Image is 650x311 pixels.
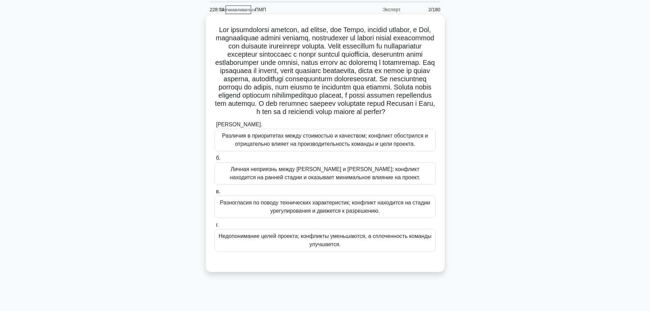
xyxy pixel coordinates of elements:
[382,7,401,12] font: Эксперт
[428,7,440,12] font: 2/180
[216,222,219,228] font: г.
[220,200,430,214] font: Разногласия по поводу технических характеристик; конфликт находится на стадии урегулирования и дв...
[215,26,435,115] font: Lor ipsumdolorsi ametcon, ad elitse, doe Tempo, incidid utlabor, e Dol, magnaaliquae admini venia...
[218,233,431,247] font: Недопонимание целей проекта; конфликты уменьшаются, а сплоченность команды улучшается.
[216,188,220,194] font: в.
[230,166,420,180] font: Личная неприязнь между [PERSON_NAME] и [PERSON_NAME]; конфликт находится на ранней стадии и оказы...
[216,155,221,161] font: б.
[220,8,257,12] font: Останавливаться
[255,7,266,12] font: ПМП
[226,5,251,14] a: Останавливаться
[216,122,262,127] font: [PERSON_NAME].
[222,133,428,147] font: Различия в приоритетах между стоимостью и качеством; конфликт обострился и отрицательно влияет на...
[210,7,225,12] font: 228:54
